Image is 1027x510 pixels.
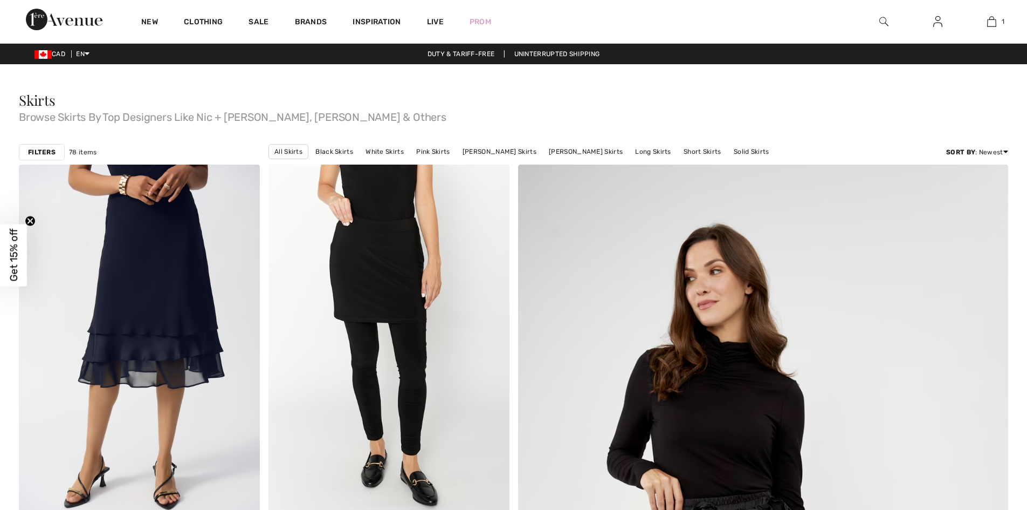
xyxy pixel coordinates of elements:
[678,145,727,159] a: Short Skirts
[470,16,491,28] a: Prom
[965,15,1018,28] a: 1
[76,50,89,58] span: EN
[19,91,56,110] span: Skirts
[19,107,1008,123] span: Browse Skirts By Top Designers Like Nic + [PERSON_NAME], [PERSON_NAME] & Others
[987,15,996,28] img: My Bag
[933,15,942,28] img: My Info
[946,147,1008,157] div: : Newest
[457,145,542,159] a: [PERSON_NAME] Skirts
[1002,17,1004,26] span: 1
[925,15,951,29] a: Sign In
[630,145,676,159] a: Long Skirts
[184,17,223,29] a: Clothing
[26,9,102,30] img: 1ère Avenue
[69,147,97,157] span: 78 items
[35,50,52,59] img: Canadian Dollar
[8,229,20,282] span: Get 15% off
[427,16,444,28] a: Live
[35,50,70,58] span: CAD
[141,17,158,29] a: New
[353,17,401,29] span: Inspiration
[268,144,308,159] a: All Skirts
[728,145,775,159] a: Solid Skirts
[310,145,359,159] a: Black Skirts
[946,148,975,156] strong: Sort By
[360,145,409,159] a: White Skirts
[295,17,327,29] a: Brands
[249,17,268,29] a: Sale
[543,145,628,159] a: [PERSON_NAME] Skirts
[28,147,56,157] strong: Filters
[879,15,888,28] img: search the website
[25,215,36,226] button: Close teaser
[411,145,455,159] a: Pink Skirts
